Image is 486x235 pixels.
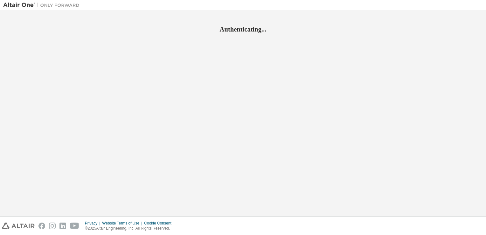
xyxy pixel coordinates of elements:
[3,25,483,33] h2: Authenticating...
[38,223,45,229] img: facebook.svg
[49,223,56,229] img: instagram.svg
[70,223,79,229] img: youtube.svg
[2,223,35,229] img: altair_logo.svg
[59,223,66,229] img: linkedin.svg
[85,226,175,231] p: © 2025 Altair Engineering, Inc. All Rights Reserved.
[102,221,144,226] div: Website Terms of Use
[144,221,175,226] div: Cookie Consent
[85,221,102,226] div: Privacy
[3,2,83,8] img: Altair One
